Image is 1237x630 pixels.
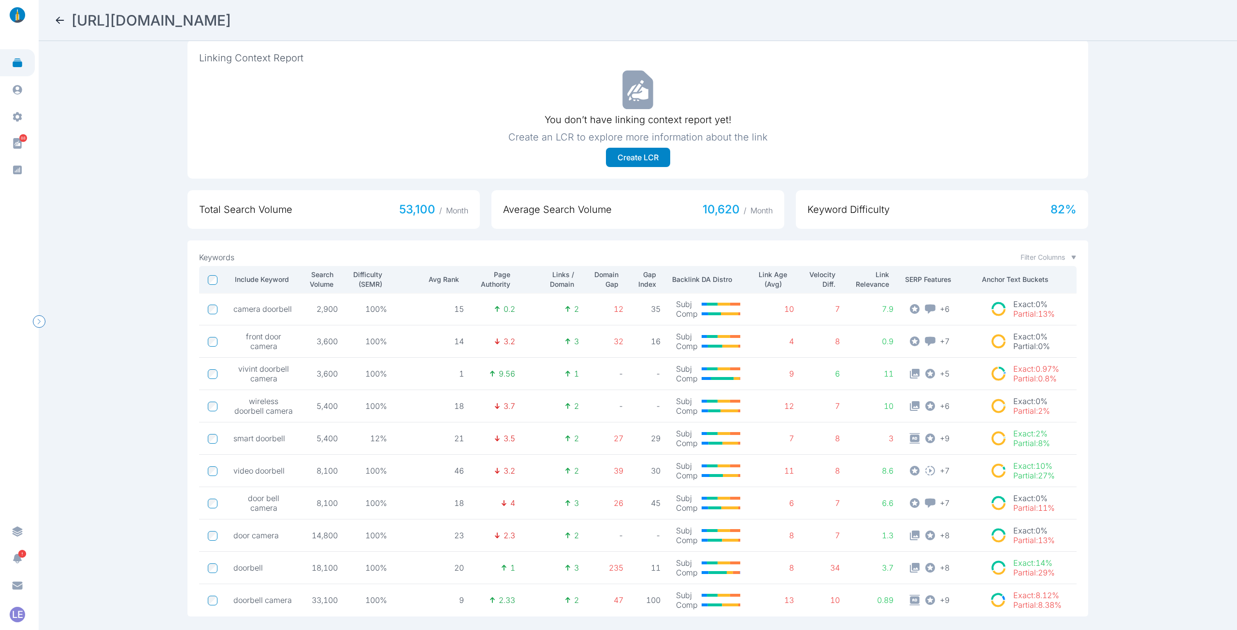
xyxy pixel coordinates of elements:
[855,304,893,314] p: 7.9
[233,434,285,443] span: smart doorbell
[233,493,294,513] span: door bell camera
[676,299,698,309] p: Subj
[676,396,698,406] p: Subj
[309,369,338,378] p: 3,600
[1021,252,1077,262] button: Filter Columns
[1013,374,1059,383] p: Partial : 0.8%
[403,466,464,476] p: 46
[855,498,893,508] p: 6.6
[309,531,338,540] p: 14,800
[403,401,464,411] p: 18
[1013,332,1050,341] p: Exact : 0%
[744,206,747,215] span: /
[676,471,698,480] p: Comp
[527,270,574,289] p: Links / Domain
[809,531,840,540] p: 7
[639,304,661,314] p: 35
[594,369,623,378] p: -
[761,434,794,443] p: 7
[1013,503,1055,513] p: Partial : 11%
[1013,558,1055,568] p: Exact : 14%
[851,270,889,289] p: Link Relevance
[676,558,698,568] p: Subj
[1013,429,1050,438] p: Exact : 2%
[403,498,464,508] p: 18
[1013,438,1050,448] p: Partial : 8%
[761,531,794,540] p: 8
[855,401,893,411] p: 10
[199,51,1077,65] span: Linking Context Report
[403,336,464,346] p: 14
[1013,299,1055,309] p: Exact : 0%
[233,595,292,605] span: doorbell camera
[809,336,840,346] p: 8
[940,303,949,314] span: + 6
[940,497,949,508] span: + 7
[574,401,579,411] p: 2
[233,364,294,383] span: vivint doorbell camera
[1013,341,1050,351] p: Partial : 0%
[594,401,623,411] p: -
[309,595,338,605] p: 33,100
[230,275,288,284] p: Include Keyword
[676,568,698,577] p: Comp
[233,563,263,573] span: doorbell
[353,595,387,605] p: 100%
[1013,461,1055,471] p: Exact : 10%
[403,304,464,314] p: 15
[545,113,732,126] p: You don’t have linking context report yet!
[594,336,623,346] p: 32
[353,369,387,378] p: 100%
[639,595,661,605] p: 100
[639,401,661,411] p: -
[446,206,468,215] span: Month
[635,270,657,289] p: Gap Index
[940,400,949,411] span: + 6
[761,595,794,605] p: 13
[761,304,794,314] p: 10
[855,336,893,346] p: 0.9
[940,562,949,573] span: + 8
[309,563,338,573] p: 18,100
[639,498,661,508] p: 45
[639,434,661,443] p: 29
[639,531,661,540] p: -
[676,590,698,600] p: Subj
[403,531,464,540] p: 23
[761,498,794,508] p: 6
[399,275,459,284] p: Avg Rank
[809,498,840,508] p: 7
[309,466,338,476] p: 8,100
[1013,590,1062,600] p: Exact : 8.12%
[574,434,579,443] p: 2
[72,12,231,29] h2: https://www.vivint.com/products/doorbell-camera
[1013,396,1050,406] p: Exact : 0%
[855,434,893,443] p: 3
[403,595,464,605] p: 9
[503,401,515,411] p: 3.7
[503,531,515,540] p: 2.3
[233,396,294,416] span: wireless doorbell camera
[1013,535,1055,545] p: Partial : 13%
[1021,252,1065,262] span: Filter Columns
[940,336,949,346] span: + 7
[574,498,579,508] p: 3
[574,563,579,573] p: 3
[199,252,234,262] p: Keywords
[475,270,510,289] p: Page Authority
[1013,526,1055,535] p: Exact : 0%
[676,493,698,503] p: Subj
[676,503,698,513] p: Comp
[594,531,623,540] p: -
[982,275,1073,284] p: Anchor Text Buckets
[353,466,387,476] p: 100%
[594,563,623,573] p: 235
[439,206,442,215] span: /
[309,401,338,411] p: 5,400
[940,368,949,378] span: + 5
[574,304,579,314] p: 2
[574,336,579,346] p: 3
[855,563,893,573] p: 3.7
[809,434,840,443] p: 8
[594,595,623,605] p: 47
